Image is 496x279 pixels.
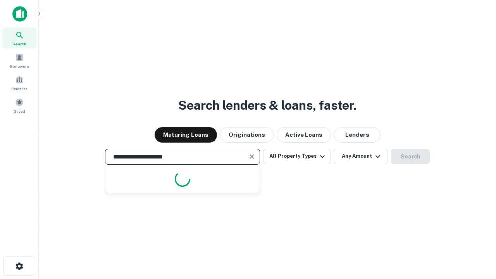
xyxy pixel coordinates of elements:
[12,86,27,92] span: Contacts
[2,72,36,93] a: Contacts
[334,127,381,143] button: Lenders
[178,96,356,115] h3: Search lenders & loans, faster.
[220,127,274,143] button: Originations
[155,127,217,143] button: Maturing Loans
[263,149,331,164] button: All Property Types
[277,127,331,143] button: Active Loans
[12,41,26,47] span: Search
[334,149,388,164] button: Any Amount
[2,50,36,71] a: Borrowers
[12,6,27,22] img: capitalize-icon.png
[246,151,257,162] button: Clear
[10,63,29,69] span: Borrowers
[14,108,25,114] span: Saved
[2,28,36,48] a: Search
[457,192,496,229] iframe: Chat Widget
[2,95,36,116] a: Saved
